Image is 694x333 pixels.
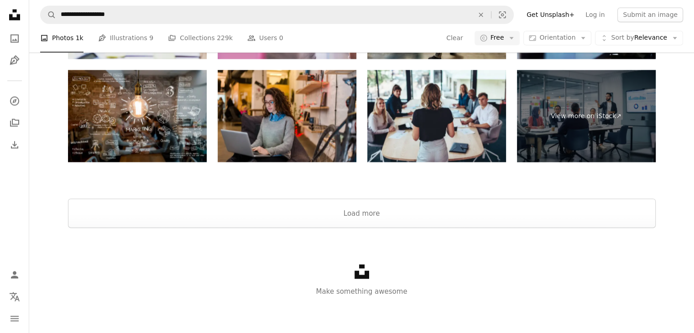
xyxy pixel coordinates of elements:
button: Visual search [491,6,513,23]
a: Log in [580,7,610,22]
a: Explore [5,92,24,110]
button: Orientation [523,31,591,46]
a: Home — Unsplash [5,5,24,26]
span: 9 [149,33,153,43]
button: Clear [446,31,464,46]
button: Menu [5,309,24,328]
span: 229k [217,33,233,43]
a: Log in / Sign up [5,265,24,284]
a: Users 0 [247,24,283,53]
span: Relevance [611,34,667,43]
img: Young entrepreneur female is preparing a presentation on a laptop. [218,70,356,162]
span: Sort by [611,34,634,42]
p: Make something awesome [29,286,694,297]
button: Sort byRelevance [595,31,683,46]
span: Free [490,34,504,43]
button: Free [475,31,520,46]
span: 0 [279,33,283,43]
a: View more on iStock↗ [517,70,656,162]
img: Businesswoman addressing a meeting in office [367,70,506,162]
a: Photos [5,29,24,47]
button: Search Unsplash [41,6,56,23]
button: Submit an image [617,7,683,22]
a: Collections [5,114,24,132]
a: Get Unsplash+ [521,7,580,22]
form: Find visuals sitewide [40,5,514,24]
button: Clear [471,6,491,23]
a: Download History [5,135,24,154]
img: Great idea of a marketing strategy plan at a creative office [68,70,207,162]
button: Language [5,287,24,306]
a: Collections 229k [168,24,233,53]
span: Orientation [539,34,575,42]
a: Illustrations 9 [98,24,153,53]
button: Load more [68,198,656,228]
a: Illustrations [5,51,24,69]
